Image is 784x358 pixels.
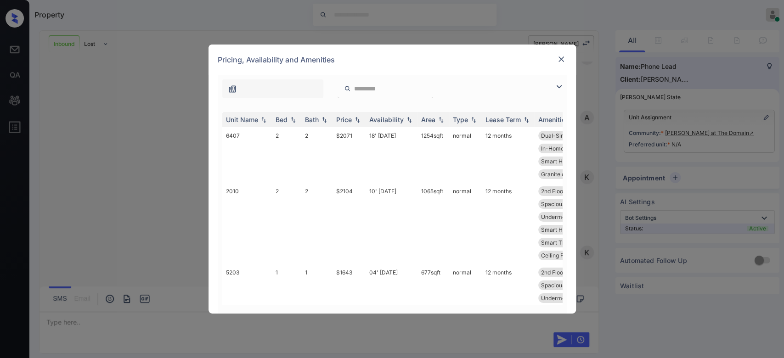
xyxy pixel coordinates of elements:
[288,117,298,123] img: sorting
[369,116,404,123] div: Availability
[541,188,565,195] span: 2nd Floor
[333,264,366,345] td: $1643
[449,127,482,183] td: normal
[469,117,478,123] img: sorting
[366,183,417,264] td: 10' [DATE]
[482,183,535,264] td: 12 months
[209,45,576,75] div: Pricing, Availability and Amenities
[222,264,272,345] td: 5203
[541,239,591,246] span: Smart Thermosta...
[222,127,272,183] td: 6407
[421,116,435,123] div: Area
[272,127,301,183] td: 2
[541,213,587,220] span: Undermount Sink
[541,226,588,233] span: Smart Home Lock
[305,116,319,123] div: Bath
[557,55,566,64] img: close
[366,264,417,345] td: 04' [DATE]
[344,84,351,93] img: icon-zuma
[272,264,301,345] td: 1
[541,145,591,152] span: In-Home Washer ...
[541,252,570,259] span: Ceiling Fan
[485,116,521,123] div: Lease Term
[366,127,417,183] td: 18' [DATE]
[405,117,414,123] img: sorting
[541,132,589,139] span: Dual-Sink Maste...
[226,116,258,123] div: Unit Name
[541,295,587,302] span: Undermount Sink
[541,269,565,276] span: 2nd Floor
[301,183,333,264] td: 2
[436,117,446,123] img: sorting
[333,127,366,183] td: $2071
[272,183,301,264] td: 2
[259,117,268,123] img: sorting
[301,127,333,183] td: 2
[482,127,535,183] td: 12 months
[541,282,583,289] span: Spacious Closet
[333,183,366,264] td: $2104
[453,116,468,123] div: Type
[538,116,569,123] div: Amenities
[228,84,237,94] img: icon-zuma
[541,171,586,178] span: Granite counter...
[417,264,449,345] td: 677 sqft
[353,117,362,123] img: sorting
[553,81,564,92] img: icon-zuma
[541,158,588,165] span: Smart Home Lock
[449,183,482,264] td: normal
[276,116,288,123] div: Bed
[417,183,449,264] td: 1065 sqft
[320,117,329,123] img: sorting
[541,201,583,207] span: Spacious Closet
[522,117,531,123] img: sorting
[301,264,333,345] td: 1
[336,116,352,123] div: Price
[482,264,535,345] td: 12 months
[449,264,482,345] td: normal
[222,183,272,264] td: 2010
[417,127,449,183] td: 1254 sqft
